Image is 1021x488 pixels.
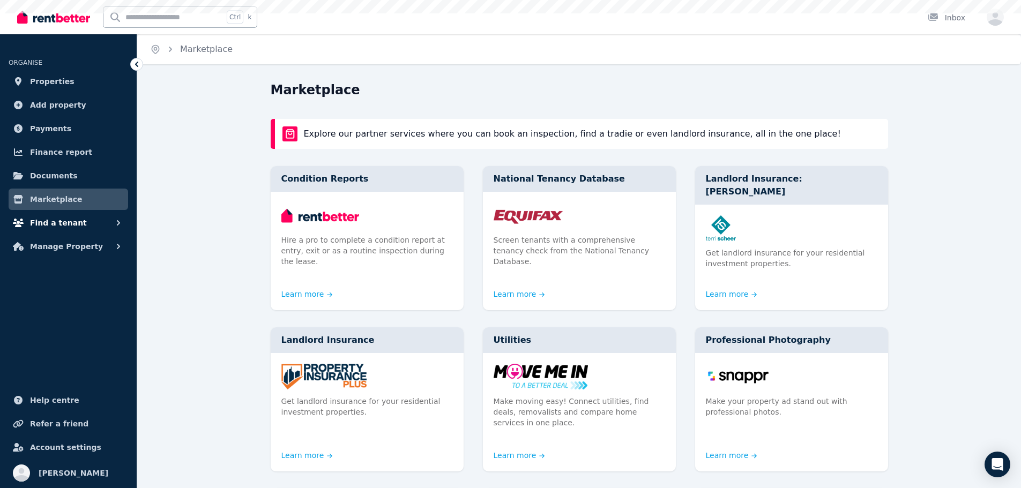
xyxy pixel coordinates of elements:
[494,235,665,267] p: Screen tenants with a comprehensive tenancy check from the National Tenancy Database.
[706,247,877,269] p: Get landlord insurance for your residential investment properties.
[281,450,333,461] a: Learn more
[9,118,128,139] a: Payments
[9,59,42,66] span: ORGANISE
[17,9,90,25] img: RentBetter
[271,166,464,192] div: Condition Reports
[9,413,128,434] a: Refer a friend
[227,10,243,24] span: Ctrl
[281,364,453,389] img: Landlord Insurance
[494,202,665,228] img: National Tenancy Database
[271,81,360,99] h1: Marketplace
[30,240,103,253] span: Manage Property
[9,71,128,92] a: Properties
[281,235,453,267] p: Hire a pro to complete a condition report at entry, exit or as a routine inspection during the le...
[9,437,128,458] a: Account settings
[695,327,888,353] div: Professional Photography
[9,141,128,163] a: Finance report
[9,236,128,257] button: Manage Property
[282,126,297,141] img: rentBetter Marketplace
[30,394,79,407] span: Help centre
[180,44,233,54] a: Marketplace
[30,146,92,159] span: Finance report
[30,75,74,88] span: Properties
[248,13,251,21] span: k
[706,396,877,417] p: Make your property ad stand out with professional photos.
[706,450,757,461] a: Learn more
[281,289,333,299] a: Learn more
[9,94,128,116] a: Add property
[494,364,665,389] img: Utilities
[483,327,676,353] div: Utilities
[9,189,128,210] a: Marketplace
[30,417,88,430] span: Refer a friend
[706,364,877,389] img: Professional Photography
[9,165,128,186] a: Documents
[928,12,965,23] div: Inbox
[281,202,453,228] img: Condition Reports
[9,212,128,234] button: Find a tenant
[483,166,676,192] div: National Tenancy Database
[30,99,86,111] span: Add property
[494,450,545,461] a: Learn more
[304,127,841,140] p: Explore our partner services where you can book an inspection, find a tradie or even landlord ins...
[271,327,464,353] div: Landlord Insurance
[30,193,82,206] span: Marketplace
[985,452,1010,477] div: Open Intercom Messenger
[9,389,128,411] a: Help centre
[30,122,71,135] span: Payments
[706,289,757,299] a: Learn more
[706,215,877,241] img: Landlord Insurance: Terri Scheer
[137,34,245,64] nav: Breadcrumb
[39,467,108,479] span: [PERSON_NAME]
[30,169,78,182] span: Documents
[695,166,888,205] div: Landlord Insurance: [PERSON_NAME]
[281,396,453,417] p: Get landlord insurance for your residential investment properties.
[30,216,87,229] span: Find a tenant
[494,396,665,428] p: Make moving easy! Connect utilities, find deals, removalists and compare home services in one place.
[494,289,545,299] a: Learn more
[30,441,101,454] span: Account settings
